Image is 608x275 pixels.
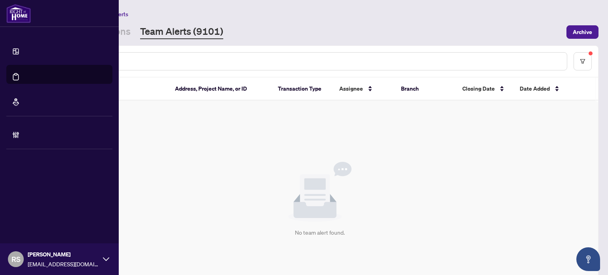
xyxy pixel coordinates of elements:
[395,78,456,101] th: Branch
[456,78,513,101] th: Closing Date
[169,78,271,101] th: Address, Project Name, or ID
[272,78,333,101] th: Transaction Type
[566,25,598,39] button: Archive
[520,84,550,93] span: Date Added
[333,78,395,101] th: Assignee
[11,254,21,265] span: RS
[462,84,495,93] span: Closing Date
[339,84,363,93] span: Assignee
[573,26,592,38] span: Archive
[28,260,99,268] span: [EMAIL_ADDRESS][DOMAIN_NAME]
[576,247,600,271] button: Open asap
[295,228,345,237] div: No team alert found.
[28,250,99,259] span: [PERSON_NAME]
[580,59,585,64] span: filter
[513,78,587,101] th: Date Added
[574,52,592,70] button: filter
[288,162,351,222] img: Null State Icon
[140,25,223,39] a: Team Alerts (9101)
[6,4,31,23] img: logo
